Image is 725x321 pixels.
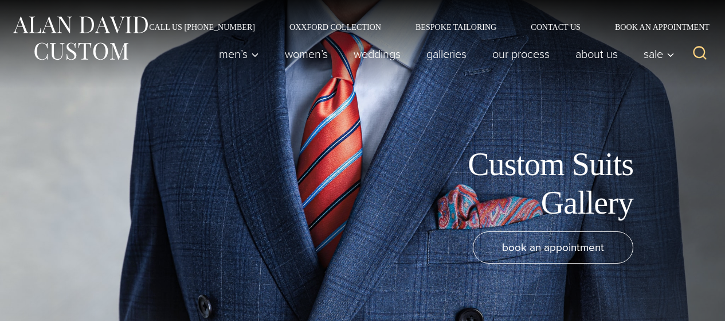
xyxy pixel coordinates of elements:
[598,23,714,31] a: Book an Appointment
[132,23,714,31] nav: Secondary Navigation
[219,48,259,60] span: Men’s
[473,231,633,264] a: book an appointment
[414,42,480,65] a: Galleries
[514,23,598,31] a: Contact Us
[686,40,714,68] button: View Search Form
[132,23,272,31] a: Call Us [PHONE_NUMBER]
[644,48,675,60] span: Sale
[206,42,681,65] nav: Primary Navigation
[341,42,414,65] a: weddings
[375,145,633,222] h1: Custom Suits Gallery
[398,23,514,31] a: Bespoke Tailoring
[480,42,563,65] a: Our Process
[502,239,604,256] span: book an appointment
[11,13,149,64] img: Alan David Custom
[272,23,398,31] a: Oxxford Collection
[563,42,631,65] a: About Us
[272,42,341,65] a: Women’s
